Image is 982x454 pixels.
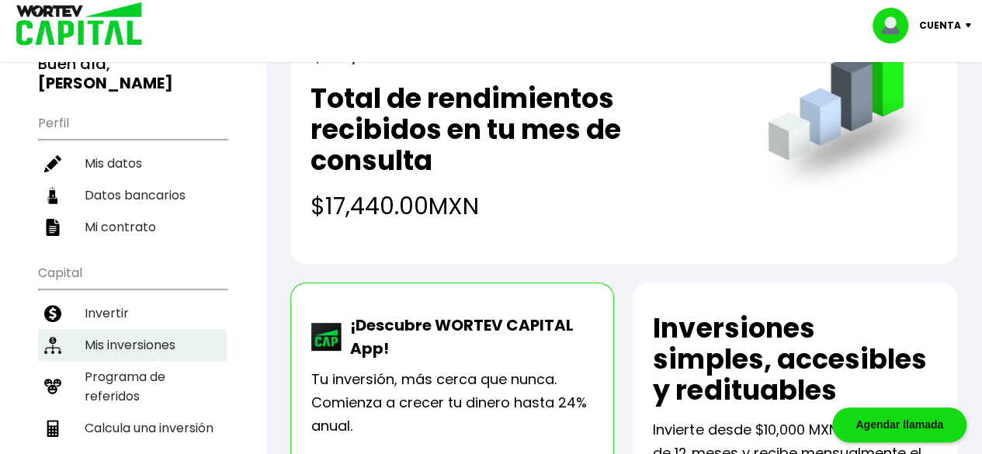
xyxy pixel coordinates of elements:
div: Agendar llamada [832,407,966,442]
img: grafica.516fef24.png [761,20,937,196]
a: Mi contrato [38,211,227,243]
h2: Inversiones simples, accesibles y redituables [653,313,937,406]
a: Calcula una inversión [38,412,227,444]
img: invertir-icon.b3b967d7.svg [44,305,61,322]
p: ¡Descubre WORTEV CAPITAL App! [342,314,594,360]
h4: $17,440.00 MXN [311,189,737,224]
h2: Total de rendimientos recibidos en tu mes de consulta [311,83,737,176]
a: Mis datos [38,147,227,179]
a: Datos bancarios [38,179,227,211]
p: Tu inversión, más cerca que nunca. Comienza a crecer tu dinero hasta 24% anual. [311,368,594,438]
img: datos-icon.10cf9172.svg [44,187,61,204]
h3: Buen día, [38,54,227,93]
a: Invertir [38,297,227,329]
p: Cuenta [919,14,961,37]
img: wortev-capital-app-icon [311,323,342,351]
img: calculadora-icon.17d418c4.svg [44,420,61,437]
img: contrato-icon.f2db500c.svg [44,219,61,236]
a: Mis inversiones [38,329,227,361]
img: recomiendanos-icon.9b8e9327.svg [44,378,61,395]
b: [PERSON_NAME] [38,72,173,94]
ul: Perfil [38,106,227,243]
img: icon-down [961,23,982,28]
img: inversiones-icon.6695dc30.svg [44,337,61,354]
img: editar-icon.952d3147.svg [44,155,61,172]
a: Programa de referidos [38,361,227,412]
img: profile-image [873,8,919,43]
